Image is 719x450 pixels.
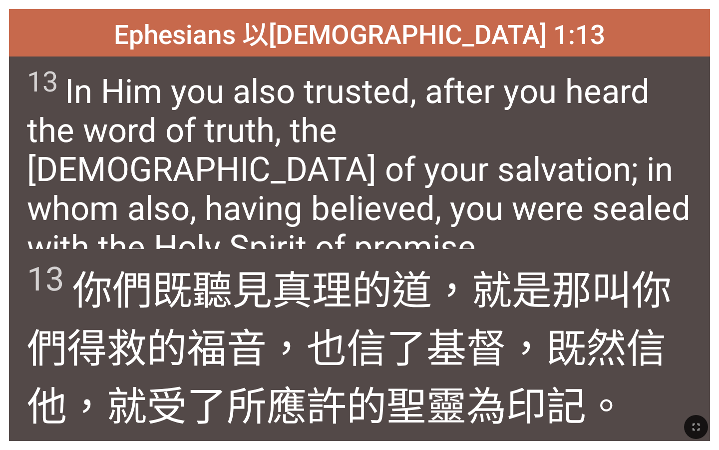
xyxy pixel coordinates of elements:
[27,65,58,98] sup: 13
[27,325,666,430] wg4991: 的福音
[27,325,666,430] wg5216: 得救
[27,267,672,430] wg5210: 既聽見
[27,325,666,430] wg2532: 信了基督
[27,267,672,430] wg225: 的道
[27,267,672,430] wg191: 真理
[27,267,672,430] wg3056: ，就是那叫你們
[27,258,692,432] span: 你們
[27,259,64,298] sup: 13
[27,325,666,430] wg2098: ，也
[586,383,626,430] wg4972: 。
[466,383,626,430] wg4151: 為印記
[27,65,692,267] span: In Him you also trusted, after you heard the word of truth, the [DEMOGRAPHIC_DATA] of your salvat...
[426,383,626,430] wg40: 靈
[114,13,605,51] span: Ephesians 以[DEMOGRAPHIC_DATA] 1:13
[27,383,626,430] wg4100: 他，就受了所應許
[347,383,626,430] wg1860: 的聖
